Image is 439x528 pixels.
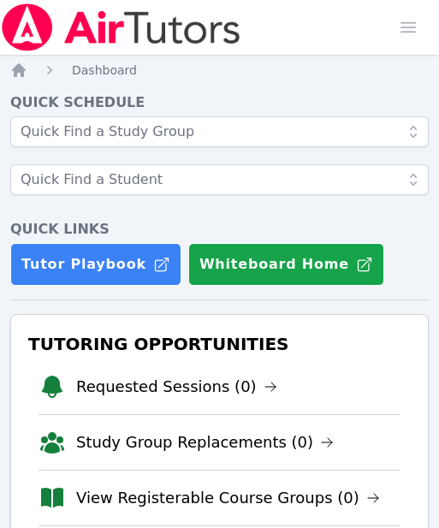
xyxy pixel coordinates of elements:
h4: Quick Links [10,219,429,240]
h4: Quick Schedule [10,92,429,113]
nav: Breadcrumb [10,62,429,79]
a: Tutor Playbook [10,243,181,286]
span: Dashboard [72,63,137,77]
input: Quick Find a Study Group [10,116,429,147]
a: Study Group Replacements (0) [76,430,334,454]
button: Whiteboard Home [188,243,384,286]
h3: Tutoring Opportunities [25,329,414,359]
a: Requested Sessions (0) [76,375,277,399]
a: View Registerable Course Groups (0) [76,486,380,510]
a: Dashboard [72,62,137,79]
input: Quick Find a Student [10,164,429,195]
